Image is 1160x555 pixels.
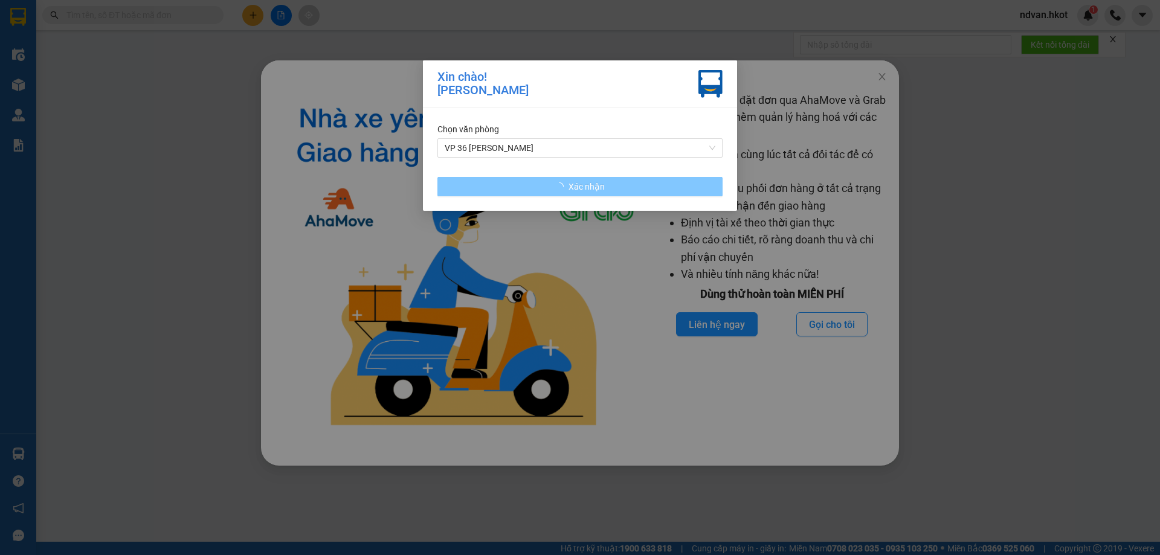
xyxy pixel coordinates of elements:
img: vxr-icon [698,70,723,98]
div: Xin chào! [PERSON_NAME] [437,70,529,98]
span: Xác nhận [569,180,605,193]
div: Chọn văn phòng [437,123,723,136]
span: VP 36 Hồng Tiến [445,139,715,157]
span: loading [555,182,569,191]
button: Xác nhận [437,177,723,196]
